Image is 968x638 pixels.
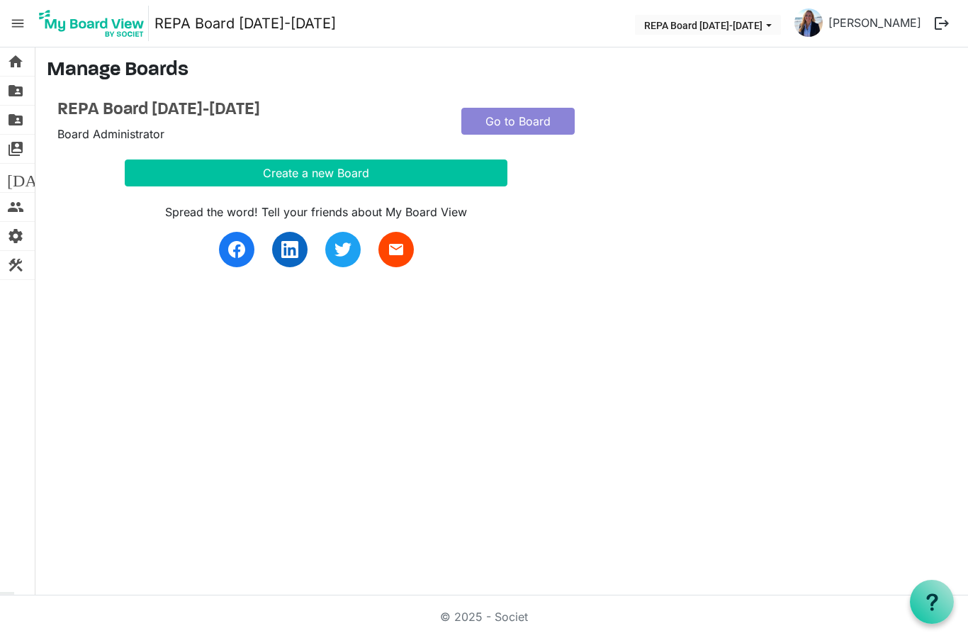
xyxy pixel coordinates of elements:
button: Create a new Board [125,159,507,186]
span: email [388,241,405,258]
span: construction [7,251,24,279]
a: email [378,232,414,267]
span: Board Administrator [57,127,164,141]
img: GVxojR11xs49XgbNM-sLDDWjHKO122yGBxu-5YQX9yr1ADdzlG6A4r0x0F6G_grEQxj0HNV2lcBeFAaywZ0f2A_thumb.png [794,9,823,37]
span: people [7,193,24,221]
button: logout [927,9,957,38]
img: linkedin.svg [281,241,298,258]
span: folder_shared [7,77,24,105]
span: menu [4,10,31,37]
img: twitter.svg [334,241,351,258]
div: Spread the word! Tell your friends about My Board View [125,203,507,220]
span: home [7,47,24,76]
span: switch_account [7,135,24,163]
span: settings [7,222,24,250]
a: REPA Board [DATE]-[DATE] [57,100,440,121]
img: facebook.svg [228,241,245,258]
a: [PERSON_NAME] [823,9,927,37]
h3: Manage Boards [47,59,957,83]
img: My Board View Logo [35,6,149,41]
a: My Board View Logo [35,6,154,41]
span: folder_shared [7,106,24,134]
a: Go to Board [461,108,575,135]
a: © 2025 - Societ [440,610,528,624]
button: REPA Board 2025-2026 dropdownbutton [635,15,781,35]
span: [DATE] [7,164,62,192]
a: REPA Board [DATE]-[DATE] [154,9,336,38]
